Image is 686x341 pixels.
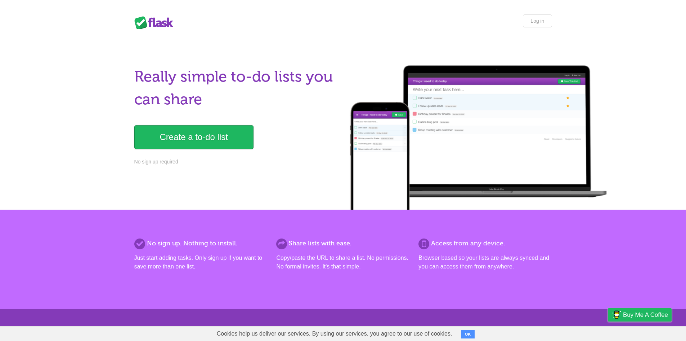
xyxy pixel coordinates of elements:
[134,65,339,111] h1: Really simple to-do lists you can share
[134,16,178,29] div: Flask Lists
[611,309,621,321] img: Buy me a coffee
[608,308,672,322] a: Buy me a coffee
[418,254,552,271] p: Browser based so your lists are always synced and you can access them from anywhere.
[623,309,668,321] span: Buy me a coffee
[276,239,409,248] h2: Share lists with ease.
[210,327,459,341] span: Cookies help us deliver our services. By using our services, you agree to our use of cookies.
[418,239,552,248] h2: Access from any device.
[461,330,475,338] button: OK
[276,254,409,271] p: Copy/paste the URL to share a list. No permissions. No formal invites. It's that simple.
[134,158,339,166] p: No sign up required
[134,125,254,149] a: Create a to-do list
[134,239,268,248] h2: No sign up. Nothing to install.
[523,14,552,27] a: Log in
[134,254,268,271] p: Just start adding tasks. Only sign up if you want to save more than one list.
